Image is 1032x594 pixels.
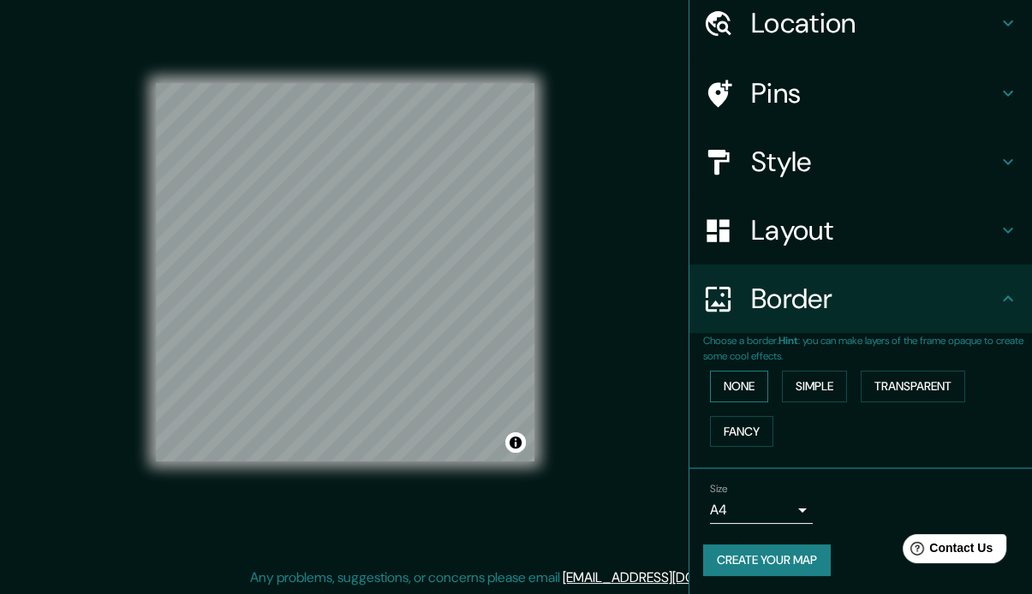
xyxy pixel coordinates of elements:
[751,76,998,110] h4: Pins
[778,334,798,347] b: Hint
[782,371,847,402] button: Simple
[710,371,768,402] button: None
[751,282,998,316] h4: Border
[689,264,1032,333] div: Border
[751,145,998,179] h4: Style
[751,6,998,40] h4: Location
[689,59,1032,128] div: Pins
[156,83,534,461] canvas: Map
[880,527,1013,575] iframe: Help widget launcher
[563,568,774,586] a: [EMAIL_ADDRESS][DOMAIN_NAME]
[710,496,813,524] div: A4
[689,196,1032,264] div: Layout
[703,333,1032,364] p: Choose a border. : you can make layers of the frame opaque to create some cool effects.
[710,416,773,448] button: Fancy
[751,213,998,247] h4: Layout
[689,128,1032,196] div: Style
[703,544,831,576] button: Create your map
[861,371,965,402] button: Transparent
[250,567,777,588] p: Any problems, suggestions, or concerns please email .
[505,432,526,453] button: Toggle attribution
[710,482,728,496] label: Size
